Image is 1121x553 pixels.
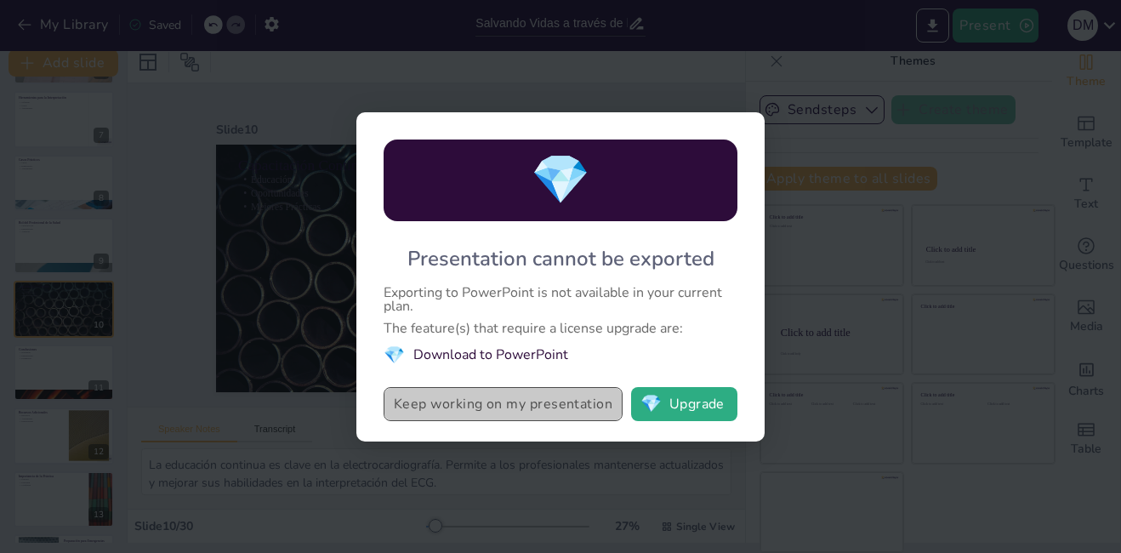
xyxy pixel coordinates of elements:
span: diamond [384,344,405,367]
li: Download to PowerPoint [384,344,737,367]
button: diamondUpgrade [631,387,737,421]
div: The feature(s) that require a license upgrade are: [384,322,737,335]
div: Exporting to PowerPoint is not available in your current plan. [384,286,737,313]
div: Presentation cannot be exported [407,245,714,272]
span: diamond [640,396,662,413]
span: diamond [531,147,590,213]
button: Keep working on my presentation [384,387,623,421]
